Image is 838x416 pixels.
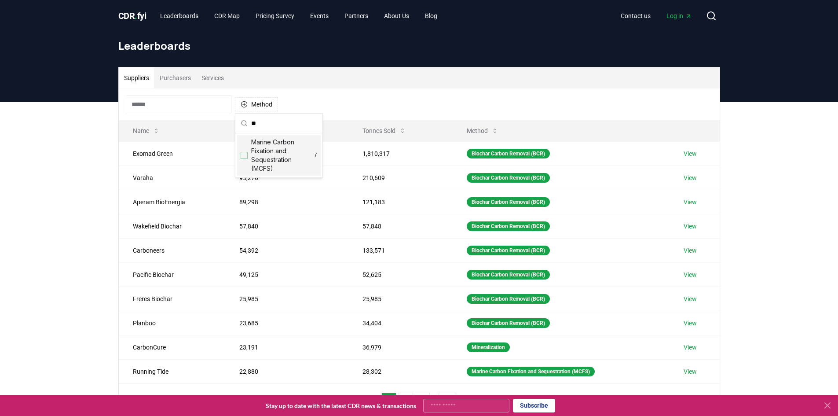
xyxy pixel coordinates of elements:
[135,11,137,21] span: .
[118,39,720,53] h1: Leaderboards
[467,294,550,304] div: Biochar Carbon Removal (BCR)
[348,238,453,262] td: 133,571
[207,8,247,24] a: CDR Map
[684,319,697,328] a: View
[119,262,226,287] td: Pacific Biochar
[232,122,303,140] button: Tonnes Delivered
[119,287,226,311] td: Freres Biochar
[666,11,692,20] span: Log in
[684,295,697,303] a: View
[377,8,416,24] a: About Us
[467,149,550,158] div: Biochar Carbon Removal (BCR)
[225,311,348,335] td: 23,685
[684,270,697,279] a: View
[119,238,226,262] td: Carboneers
[235,97,278,111] button: Method
[418,8,444,24] a: Blog
[467,342,510,352] div: Mineralization
[119,141,226,166] td: Exomad Green
[225,262,348,287] td: 49,125
[225,287,348,311] td: 25,985
[225,238,348,262] td: 54,392
[225,166,348,190] td: 95,276
[225,141,348,166] td: 195,378
[684,367,697,376] a: View
[467,270,550,280] div: Biochar Carbon Removal (BCR)
[119,190,226,214] td: Aperam BioEnergia
[225,190,348,214] td: 89,298
[467,318,550,328] div: Biochar Carbon Removal (BCR)
[460,122,505,140] button: Method
[153,8,205,24] a: Leaderboards
[225,335,348,359] td: 23,191
[348,287,453,311] td: 25,985
[119,335,226,359] td: CarbonCure
[348,190,453,214] td: 121,183
[659,8,699,24] a: Log in
[415,393,430,410] button: 3
[684,149,697,158] a: View
[225,359,348,383] td: 22,880
[119,166,226,190] td: Varaha
[348,141,453,166] td: 1,810,317
[119,359,226,383] td: Running Tide
[398,393,413,410] button: 2
[337,8,375,24] a: Partners
[303,8,336,24] a: Events
[381,393,396,410] button: 1
[119,67,154,88] button: Suppliers
[684,173,697,182] a: View
[684,246,697,255] a: View
[196,67,229,88] button: Services
[251,138,314,173] span: Marine Carbon Fixation and Sequestration (MCFS)
[684,222,697,231] a: View
[348,166,453,190] td: 210,609
[684,343,697,352] a: View
[126,122,167,140] button: Name
[348,214,453,238] td: 57,848
[348,311,453,335] td: 34,404
[614,8,699,24] nav: Main
[119,311,226,335] td: Planboo
[467,246,550,255] div: Biochar Carbon Removal (BCR)
[684,198,697,206] a: View
[249,8,301,24] a: Pricing Survey
[467,221,550,231] div: Biochar Carbon Removal (BCR)
[467,173,550,183] div: Biochar Carbon Removal (BCR)
[153,8,444,24] nav: Main
[118,10,146,22] a: CDR.fyi
[467,367,595,376] div: Marine Carbon Fixation and Sequestration (MCFS)
[225,214,348,238] td: 57,840
[348,262,453,287] td: 52,625
[467,197,550,207] div: Biochar Carbon Removal (BCR)
[314,152,317,159] span: 7
[614,8,658,24] a: Contact us
[459,393,474,410] button: next page
[439,393,457,410] button: 21
[154,67,196,88] button: Purchasers
[119,214,226,238] td: Wakefield Biochar
[348,359,453,383] td: 28,302
[348,335,453,359] td: 36,979
[118,11,146,21] span: CDR fyi
[355,122,413,140] button: Tonnes Sold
